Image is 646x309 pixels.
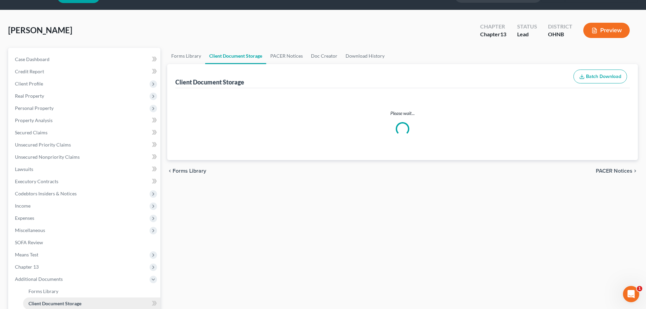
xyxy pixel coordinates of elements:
[596,168,638,174] button: PACER Notices chevron_right
[9,53,160,65] a: Case Dashboard
[15,191,77,196] span: Codebtors Insiders & Notices
[15,117,53,123] span: Property Analysis
[9,151,160,163] a: Unsecured Nonpriority Claims
[480,31,506,38] div: Chapter
[573,70,627,84] button: Batch Download
[596,168,632,174] span: PACER Notices
[15,264,39,270] span: Chapter 13
[341,48,389,64] a: Download History
[500,31,506,37] span: 13
[28,301,81,306] span: Client Document Storage
[15,93,44,99] span: Real Property
[9,163,160,175] a: Lawsuits
[9,65,160,78] a: Credit Report
[548,23,572,31] div: District
[15,105,54,111] span: Personal Property
[548,31,572,38] div: OHNB
[15,203,31,209] span: Income
[167,48,205,64] a: Forms Library
[15,142,71,148] span: Unsecured Priority Claims
[586,74,621,79] span: Batch Download
[623,286,639,302] iframe: Intercom live chat
[167,168,206,174] button: chevron_left Forms Library
[205,48,266,64] a: Client Document Storage
[28,288,58,294] span: Forms Library
[480,23,506,31] div: Chapter
[517,23,537,31] div: Status
[15,239,43,245] span: SOFA Review
[632,168,638,174] i: chevron_right
[9,139,160,151] a: Unsecured Priority Claims
[9,236,160,249] a: SOFA Review
[266,48,307,64] a: PACER Notices
[15,215,34,221] span: Expenses
[15,178,58,184] span: Executory Contracts
[9,114,160,127] a: Property Analysis
[177,110,628,117] p: Please wait...
[167,168,173,174] i: chevron_left
[15,227,45,233] span: Miscellaneous
[517,31,537,38] div: Lead
[8,25,72,35] span: [PERSON_NAME]
[9,175,160,188] a: Executory Contracts
[15,252,38,257] span: Means Test
[15,56,50,62] span: Case Dashboard
[15,69,44,74] span: Credit Report
[175,78,244,86] div: Client Document Storage
[15,166,33,172] span: Lawsuits
[9,127,160,139] a: Secured Claims
[23,285,160,297] a: Forms Library
[637,286,642,291] span: 1
[15,81,43,86] span: Client Profile
[583,23,630,38] button: Preview
[15,276,63,282] span: Additional Documents
[15,154,80,160] span: Unsecured Nonpriority Claims
[173,168,206,174] span: Forms Library
[307,48,341,64] a: Doc Creator
[15,130,47,135] span: Secured Claims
